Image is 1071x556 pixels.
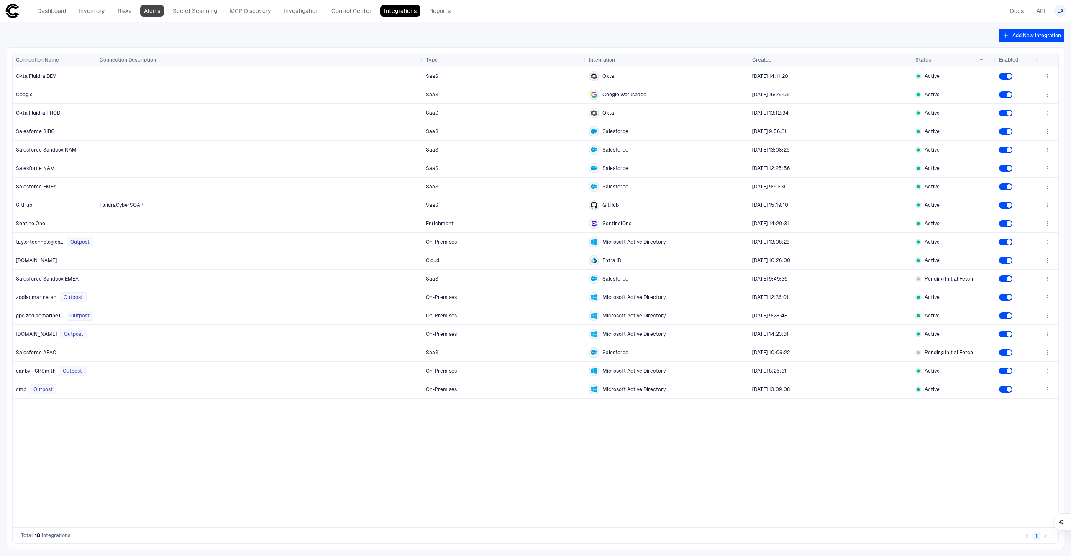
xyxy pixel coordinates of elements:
span: Microsoft Active Directory [602,386,666,393]
span: [DATE] 13:09:08 [752,386,790,392]
span: Google [16,91,33,98]
span: Salesforce [602,128,628,135]
span: [DATE] 14:23:31 [752,331,789,337]
div: Salesforce [591,128,597,135]
span: Microsoft Active Directory [602,331,666,337]
span: Microsoft Active Directory [602,312,666,319]
span: Active [925,110,940,116]
span: Outpost [64,331,83,337]
button: LA [1054,5,1066,17]
span: Okta [602,73,614,80]
span: zodiacmarine.lan [16,294,56,301]
span: Outpost [63,368,82,374]
span: Salesforce [602,275,628,282]
span: Cloud [426,257,439,263]
button: Add New Integration [999,29,1064,42]
span: SentinelOne [602,220,632,227]
div: Salesforce [591,183,597,190]
span: FluidraCyberSOAR [100,202,143,208]
span: Microsoft Active Directory [602,368,666,374]
a: Inventory [75,5,109,17]
span: taylortechnologies.local [16,239,63,245]
a: Alerts [140,5,164,17]
span: LA [1057,8,1063,14]
span: Active [925,147,940,153]
span: SaaS [426,92,438,98]
span: SaaS [426,165,438,171]
a: Integrations [380,5,420,17]
span: Active [925,202,940,208]
span: Active [925,294,940,301]
span: Active [925,312,940,319]
span: Status [915,57,931,63]
span: Connection Description [100,57,156,63]
span: Active [925,183,940,190]
span: Salesforce APAC [16,349,56,356]
span: [DATE] 9:49:36 [752,276,787,282]
a: MCP Discovery [226,5,275,17]
span: On-Premises [426,368,457,374]
span: Enrichment [426,221,454,227]
span: Outpost [64,294,83,301]
span: [DATE] 8:25:31 [752,368,787,374]
span: Salesforce [602,349,628,356]
span: Active [925,165,940,172]
span: [DATE] 12:36:01 [752,294,789,300]
span: gpc.zodiacmarine.lan [16,312,63,319]
span: Connection Name [16,57,59,63]
a: Reports [425,5,454,17]
span: Created [752,57,771,63]
span: Active [925,128,940,135]
div: Entra ID [591,257,597,264]
span: Salesforce Sandbox EMEA [16,275,79,282]
span: SaaS [426,350,438,355]
span: [DATE] 9:56:31 [752,129,787,134]
div: Okta [591,110,597,116]
span: Salesforce [602,165,628,172]
div: Microsoft Active Directory [591,294,597,301]
span: canby - SRSmith [16,368,56,374]
span: Pending Initial Fetch [925,275,973,282]
span: [DATE] 13:08:25 [752,147,790,153]
span: Okta [602,110,614,116]
span: [DATE] 14:11:20 [752,73,788,79]
span: On-Premises [426,294,457,300]
span: [DATE] 12:25:56 [752,165,790,171]
span: SaaS [426,110,438,116]
span: Salesforce NAM [16,165,55,172]
div: Salesforce [591,275,597,282]
div: Salesforce [591,165,597,172]
div: Google Workspace [591,91,597,98]
span: Salesforce [602,147,628,153]
span: Active [925,257,940,264]
div: Salesforce [591,147,597,153]
span: On-Premises [426,313,457,319]
span: SaaS [426,202,438,208]
span: 18 [35,532,40,539]
span: SentinelOne [16,220,45,227]
span: [DATE] 13:08:23 [752,239,789,245]
a: Secret Scanning [169,5,221,17]
span: SaaS [426,184,438,190]
span: [DATE] 9:51:31 [752,184,786,190]
span: Active [925,368,940,374]
div: Microsoft Active Directory [591,331,597,337]
span: SaaS [426,129,438,134]
span: Okta Fluidra DEV [16,73,56,80]
nav: pagination navigation [1022,530,1050,541]
span: GitHub [16,202,32,208]
span: [DATE] 15:19:10 [752,202,788,208]
span: [DATE] 13:12:34 [752,110,789,116]
div: Microsoft Active Directory [591,368,597,374]
span: Outpost [70,312,90,319]
a: Dashboard [33,5,70,17]
span: SaaS [426,276,438,282]
a: Control Center [328,5,375,17]
div: Microsoft Active Directory [591,239,597,245]
span: SaaS [426,73,438,79]
span: [DATE] 14:20:31 [752,221,789,227]
span: Outpost [33,386,53,393]
span: GitHub [602,202,619,208]
div: Okta [591,73,597,80]
span: Salesforce SIBO [16,128,55,135]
